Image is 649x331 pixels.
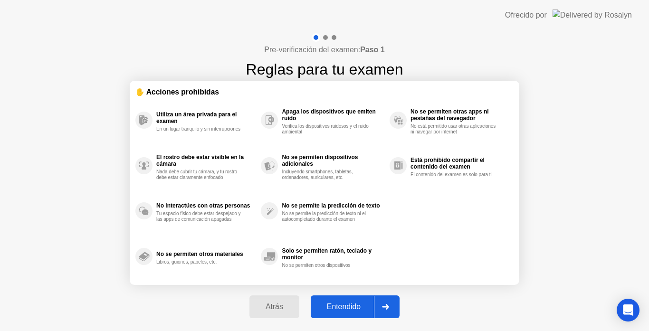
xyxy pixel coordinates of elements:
[282,108,384,122] div: Apaga los dispositivos que emiten ruido
[282,263,372,268] div: No se permiten otros dispositivos
[311,295,400,318] button: Entendido
[252,303,296,311] div: Atrás
[156,211,246,222] div: Tu espacio físico debe estar despejado y las apps de comunicación apagadas
[410,157,509,170] div: Está prohibido compartir el contenido del examen
[156,169,246,180] div: Nada debe cubrir tu cámara, y tu rostro debe estar claramente enfocado
[156,126,246,132] div: En un lugar tranquilo y sin interrupciones
[282,247,384,261] div: Solo se permiten ratón, teclado y monitor
[410,123,500,135] div: No está permitido usar otras aplicaciones ni navegar por internet
[282,202,384,209] div: No se permite la predicción de texto
[156,154,256,167] div: El rostro debe estar visible en la cámara
[553,9,632,20] img: Delivered by Rosalyn
[156,202,256,209] div: No interactúes con otras personas
[156,251,256,257] div: No se permiten otros materiales
[156,111,256,124] div: Utiliza un área privada para el examen
[156,259,246,265] div: Libros, guiones, papeles, etc.
[264,44,384,56] h4: Pre-verificación del examen:
[410,108,509,122] div: No se permiten otras apps ni pestañas del navegador
[282,123,372,135] div: Verifica los dispositivos ruidosos y el ruido ambiental
[282,211,372,222] div: No se permite la predicción de texto ni el autocompletado durante el examen
[282,169,372,180] div: Incluyendo smartphones, tabletas, ordenadores, auriculares, etc.
[282,154,384,167] div: No se permiten dispositivos adicionales
[505,9,547,21] div: Ofrecido por
[135,86,514,97] div: ✋ Acciones prohibidas
[360,46,385,54] b: Paso 1
[246,58,403,81] h1: Reglas para tu examen
[314,303,374,311] div: Entendido
[617,299,639,322] div: Open Intercom Messenger
[249,295,299,318] button: Atrás
[410,172,500,178] div: El contenido del examen es solo para ti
